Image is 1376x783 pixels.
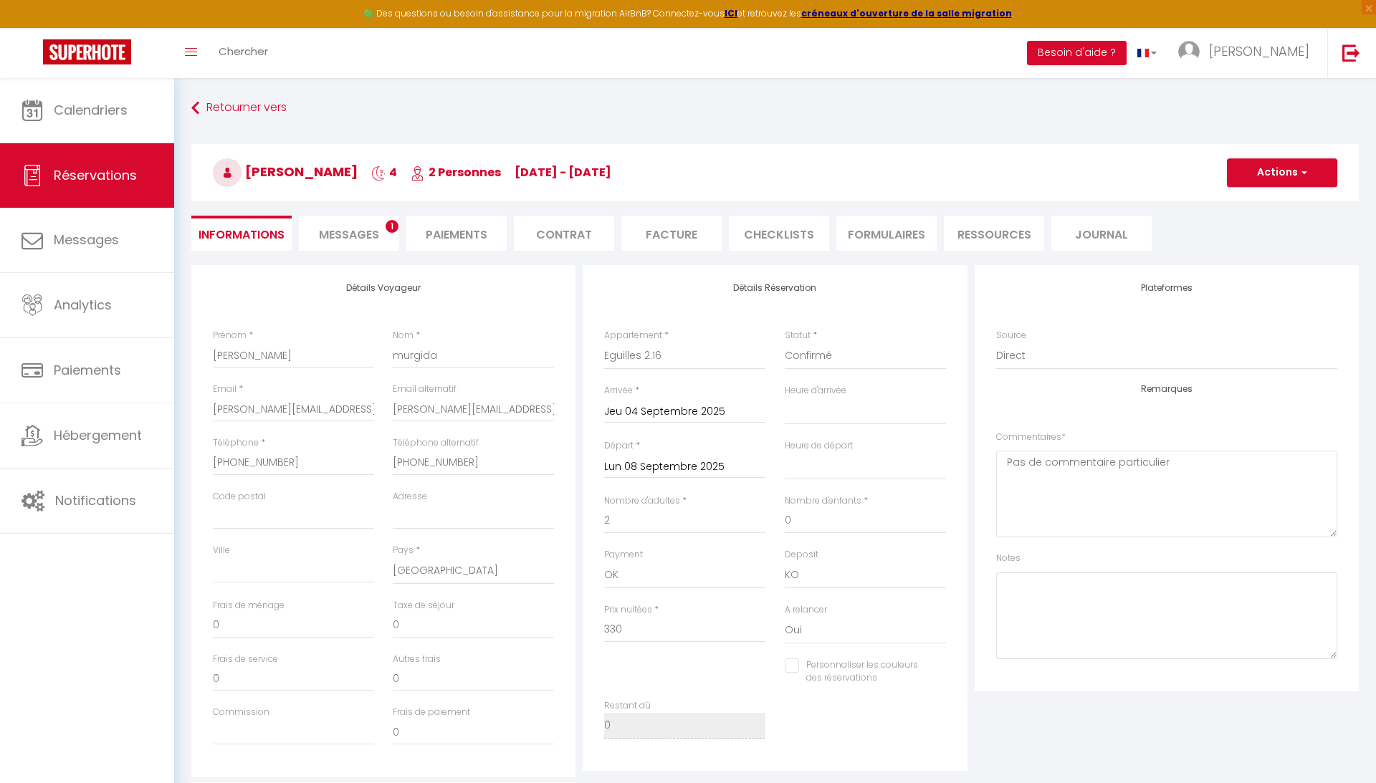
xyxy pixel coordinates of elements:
label: Code postal [213,490,266,504]
label: Commentaires [996,431,1066,444]
a: ICI [725,7,737,19]
label: Adresse [393,490,427,504]
img: ... [1178,41,1200,62]
label: Ville [213,544,230,557]
button: Ouvrir le widget de chat LiveChat [11,6,54,49]
a: ... [PERSON_NAME] [1167,28,1327,78]
li: FORMULAIRES [836,216,937,251]
label: Frais de ménage [213,599,285,613]
label: Source [996,329,1026,342]
span: Messages [54,231,119,249]
span: Chercher [219,44,268,59]
span: Hébergement [54,426,142,444]
span: Calendriers [54,101,128,119]
span: 1 [386,220,398,233]
li: Facture [621,216,722,251]
label: Notes [996,552,1021,565]
span: Réservations [54,166,137,184]
h4: Plateformes [996,283,1337,293]
span: Messages [319,226,379,243]
span: [PERSON_NAME] [1209,42,1309,60]
span: Paiements [54,361,121,379]
span: 4 [371,164,397,181]
label: Nom [393,329,414,342]
img: Super Booking [43,39,131,64]
label: Nombre d'adultes [604,494,680,508]
label: Email alternatif [393,383,457,396]
img: logout [1342,44,1360,62]
button: Actions [1227,158,1337,187]
span: [DATE] - [DATE] [515,164,611,181]
label: Heure d'arrivée [785,384,846,398]
label: Payment [604,548,643,562]
label: Frais de paiement [393,706,470,719]
h4: Détails Voyageur [213,283,554,293]
label: Appartement [604,329,662,342]
a: Retourner vers [191,95,1359,121]
li: Paiements [406,216,507,251]
li: Journal [1051,216,1152,251]
label: Prénom [213,329,247,342]
label: A relancer [785,603,827,617]
label: Téléphone alternatif [393,436,479,450]
span: Notifications [55,491,136,509]
a: Chercher [208,28,279,78]
span: 2 Personnes [411,164,501,181]
button: Besoin d'aide ? [1027,41,1127,65]
a: créneaux d'ouverture de la salle migration [801,7,1012,19]
label: Nombre d'enfants [785,494,861,508]
label: Taxe de séjour [393,599,454,613]
label: Autres frais [393,653,441,666]
li: CHECKLISTS [729,216,829,251]
label: Deposit [785,548,818,562]
span: Analytics [54,296,112,314]
label: Heure de départ [785,439,853,453]
h4: Remarques [996,384,1337,394]
label: Commission [213,706,269,719]
h4: Détails Réservation [604,283,945,293]
span: [PERSON_NAME] [213,163,358,181]
label: Frais de service [213,653,278,666]
li: Ressources [944,216,1044,251]
label: Statut [785,329,811,342]
label: Départ [604,439,634,453]
li: Contrat [514,216,614,251]
label: Arrivée [604,384,633,398]
label: Prix nuitées [604,603,652,617]
label: Pays [393,544,414,557]
label: Email [213,383,236,396]
label: Restant dû [604,699,651,713]
label: Téléphone [213,436,259,450]
li: Informations [191,216,292,251]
